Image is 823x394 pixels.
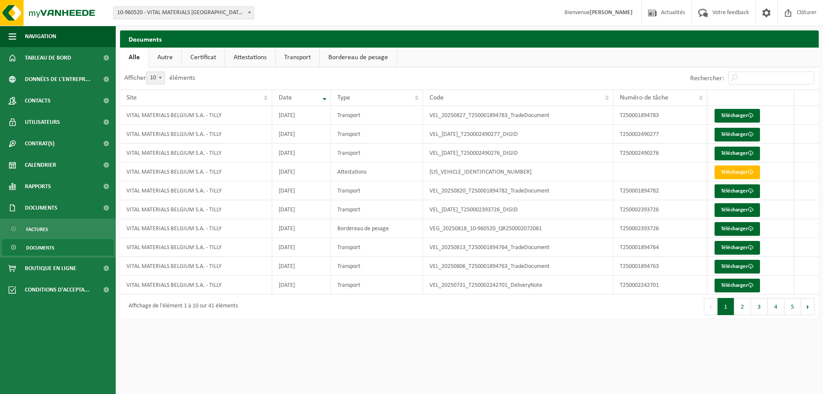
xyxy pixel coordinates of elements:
[768,298,784,315] button: 4
[272,181,331,200] td: [DATE]
[423,181,613,200] td: VEL_20250820_T250001894782_TradeDocument
[149,48,181,67] a: Autre
[734,298,751,315] button: 2
[279,94,292,101] span: Date
[613,238,707,257] td: T250001894764
[715,203,760,217] a: Télécharger
[120,238,272,257] td: VITAL MATERIALS BELGIUM S.A. - TILLY
[120,48,148,67] a: Alle
[25,133,54,154] span: Contrat(s)
[331,181,423,200] td: Transport
[331,125,423,144] td: Transport
[718,298,734,315] button: 1
[613,144,707,162] td: T250002490276
[423,238,613,257] td: VEL_20250813_T250001894764_TradeDocument
[704,298,718,315] button: Previous
[26,240,54,256] span: Documents
[272,144,331,162] td: [DATE]
[276,48,319,67] a: Transport
[272,238,331,257] td: [DATE]
[337,94,350,101] span: Type
[613,257,707,276] td: T250001894763
[25,90,51,111] span: Contacts
[331,200,423,219] td: Transport
[120,276,272,295] td: VITAL MATERIALS BELGIUM S.A. - TILLY
[120,30,819,47] h2: Documents
[751,298,768,315] button: 3
[120,257,272,276] td: VITAL MATERIALS BELGIUM S.A. - TILLY
[620,94,668,101] span: Numéro de tâche
[690,75,724,82] label: Rechercher:
[25,69,90,90] span: Données de l'entrepr...
[272,276,331,295] td: [DATE]
[715,147,760,160] a: Télécharger
[147,72,165,84] span: 10
[2,239,114,256] a: Documents
[272,125,331,144] td: [DATE]
[120,162,272,181] td: VITAL MATERIALS BELGIUM S.A. - TILLY
[120,181,272,200] td: VITAL MATERIALS BELGIUM S.A. - TILLY
[613,219,707,238] td: T250002393726
[124,75,195,81] label: Afficher éléments
[423,276,613,295] td: VEL_20250731_T250002242701_DeliveryNote
[613,125,707,144] td: T250002490277
[613,181,707,200] td: T250001894782
[423,125,613,144] td: VEL_[DATE]_T250002490277_DIGID
[25,154,56,176] span: Calendrier
[225,48,275,67] a: Attestations
[331,238,423,257] td: Transport
[272,106,331,125] td: [DATE]
[423,162,613,181] td: [US_VEHICLE_IDENTIFICATION_NUMBER]
[120,200,272,219] td: VITAL MATERIALS BELGIUM S.A. - TILLY
[120,219,272,238] td: VITAL MATERIALS BELGIUM S.A. - TILLY
[126,94,137,101] span: Site
[423,200,613,219] td: VEL_[DATE]_T250002393726_DIGID
[801,298,814,315] button: Next
[25,279,90,301] span: Conditions d'accepta...
[114,7,254,19] span: 10-960520 - VITAL MATERIALS BELGIUM S.A. - TILLY
[715,128,760,141] a: Télécharger
[25,111,60,133] span: Utilisateurs
[423,219,613,238] td: VEG_20250818_10-960520_QR250002072081
[331,144,423,162] td: Transport
[613,276,707,295] td: T250002242701
[120,125,272,144] td: VITAL MATERIALS BELGIUM S.A. - TILLY
[423,257,613,276] td: VEL_20250806_T250001894763_TradeDocument
[715,241,760,255] a: Télécharger
[715,222,760,236] a: Télécharger
[331,257,423,276] td: Transport
[25,26,56,47] span: Navigation
[320,48,396,67] a: Bordereau de pesage
[26,221,48,238] span: Factures
[613,106,707,125] td: T250001894783
[182,48,225,67] a: Certificat
[331,106,423,125] td: Transport
[146,72,165,84] span: 10
[25,258,76,279] span: Boutique en ligne
[613,200,707,219] td: T250002393726
[120,106,272,125] td: VITAL MATERIALS BELGIUM S.A. - TILLY
[331,162,423,181] td: Attestations
[272,162,331,181] td: [DATE]
[272,257,331,276] td: [DATE]
[272,219,331,238] td: [DATE]
[272,200,331,219] td: [DATE]
[784,298,801,315] button: 5
[120,144,272,162] td: VITAL MATERIALS BELGIUM S.A. - TILLY
[25,176,51,197] span: Rapports
[113,6,254,19] span: 10-960520 - VITAL MATERIALS BELGIUM S.A. - TILLY
[2,221,114,237] a: Factures
[331,276,423,295] td: Transport
[715,184,760,198] a: Télécharger
[715,165,760,179] a: Télécharger
[715,279,760,292] a: Télécharger
[430,94,444,101] span: Code
[331,219,423,238] td: Bordereau de pesage
[423,106,613,125] td: VEL_20250827_T250001894783_TradeDocument
[715,109,760,123] a: Télécharger
[590,9,633,16] strong: [PERSON_NAME]
[25,47,71,69] span: Tableau de bord
[25,197,57,219] span: Documents
[715,260,760,274] a: Télécharger
[124,299,238,314] div: Affichage de l'élément 1 à 10 sur 41 éléments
